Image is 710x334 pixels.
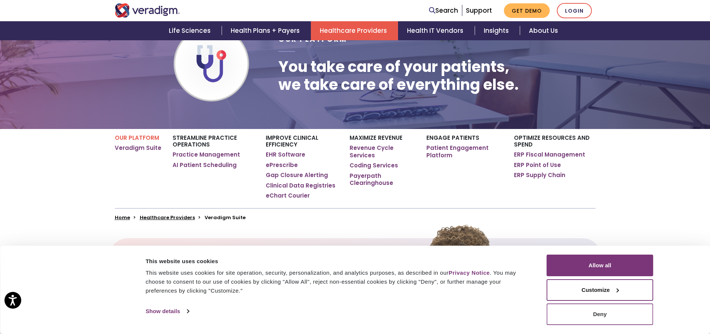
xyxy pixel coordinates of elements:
a: Coding Services [350,162,398,169]
a: ePrescribe [266,161,298,169]
img: Veradigm logo [115,3,180,18]
a: Gap Closure Alerting [266,171,328,179]
a: Clinical Data Registries [266,182,335,189]
a: eChart Courier [266,192,310,199]
a: Life Sciences [160,21,222,40]
button: Deny [547,303,653,325]
a: Practice Management [173,151,240,158]
a: About Us [520,21,567,40]
button: Customize [547,279,653,301]
a: AI Patient Scheduling [173,161,237,169]
a: ERP Supply Chain [514,171,565,179]
a: Privacy Notice [449,270,490,276]
a: ERP Point of Use [514,161,561,169]
a: Get Demo [504,3,550,18]
a: ERP Fiscal Management [514,151,585,158]
a: Healthcare Providers [311,21,398,40]
a: Show details [146,306,189,317]
a: Revenue Cycle Services [350,144,415,159]
a: Healthcare Providers [140,214,195,221]
span: Our Platform [278,34,347,44]
div: This website uses cookies [146,257,530,266]
a: Veradigm Suite [115,144,161,152]
a: Support [466,6,492,15]
a: Login [557,3,592,18]
a: Home [115,214,130,221]
a: Payerpath Clearinghouse [350,172,415,187]
div: This website uses cookies for site operation, security, personalization, and analytics purposes, ... [146,268,530,295]
a: Patient Engagement Platform [426,144,503,159]
a: Search [429,6,458,16]
a: Health Plans + Payers [222,21,311,40]
a: Insights [475,21,520,40]
a: EHR Software [266,151,305,158]
h1: You take care of your patients, we take care of everything else. [278,58,519,94]
a: Health IT Vendors [398,21,474,40]
button: Allow all [547,255,653,276]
